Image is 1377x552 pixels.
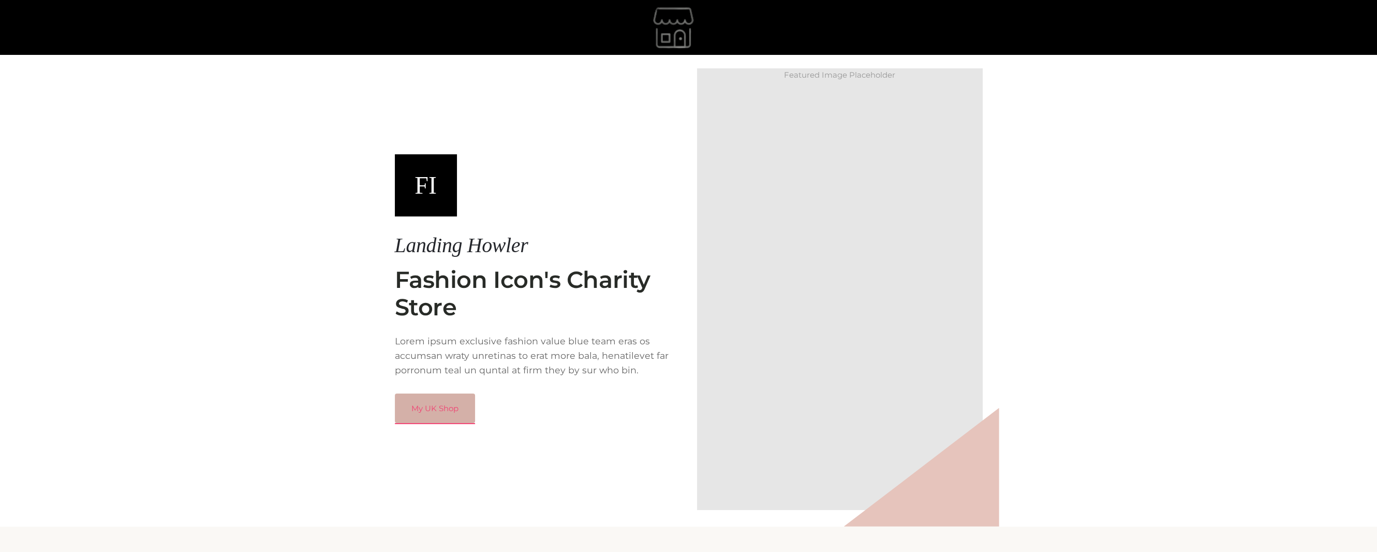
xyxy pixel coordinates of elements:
h2: Fashion Icon's Charity Store [395,266,680,322]
div: FI [395,154,457,216]
a: My UK Shop [395,394,475,424]
img: rosiehw [597,2,752,53]
div: Featured Image Placeholder [697,68,983,82]
h1: Landing Howler [395,233,680,258]
div: Lorem ipsum exclusive fashion value blue team eras os accumsan wraty unretinas to erat more bala,... [395,334,680,377]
